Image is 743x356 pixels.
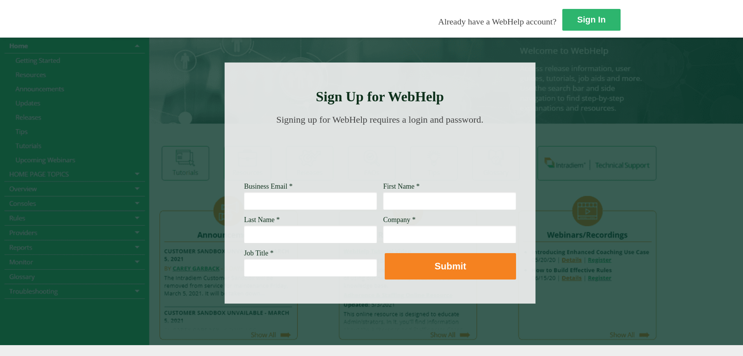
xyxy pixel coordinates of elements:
strong: Submit [434,261,466,271]
img: Need Credentials? Sign up below. Have Credentials? Use the sign-in button. [249,133,511,172]
button: Submit [385,253,516,280]
span: Company * [383,216,416,224]
span: First Name * [383,182,420,190]
span: Already have a WebHelp account? [438,17,556,26]
span: Last Name * [244,216,280,224]
strong: Sign Up for WebHelp [316,89,444,104]
strong: Sign In [577,15,605,24]
span: Signing up for WebHelp requires a login and password. [276,115,483,125]
span: Job Title * [244,249,274,257]
a: Sign In [562,9,621,31]
span: Business Email * [244,182,293,190]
